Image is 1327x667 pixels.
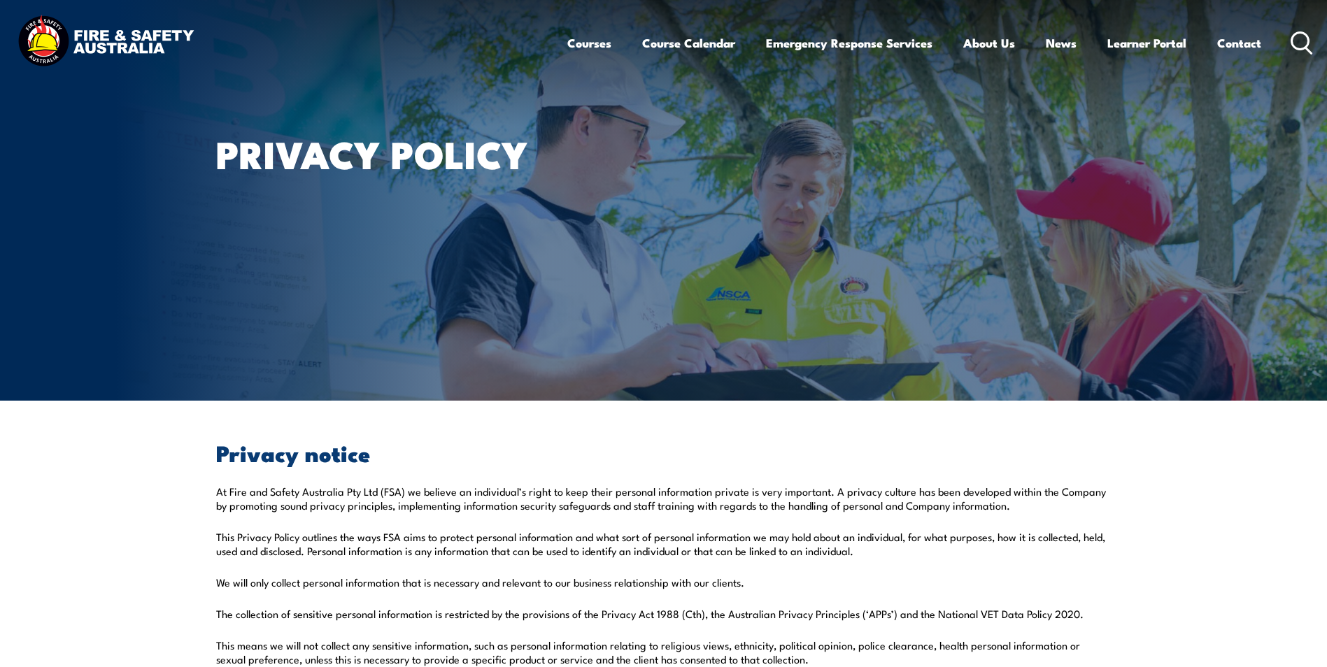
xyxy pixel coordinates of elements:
a: Contact [1217,24,1261,62]
p: At Fire and Safety Australia Pty Ltd (FSA) we believe an individual’s right to keep their persona... [216,485,1112,512]
p: The collection of sensitive personal information is restricted by the provisions of the Privacy A... [216,607,1112,621]
p: This means we will not collect any sensitive information, such as personal information relating t... [216,638,1112,666]
a: Course Calendar [642,24,735,62]
p: This Privacy Policy outlines the ways FSA aims to protect personal information and what sort of p... [216,530,1112,558]
a: Learner Portal [1107,24,1186,62]
a: News [1046,24,1077,62]
h1: Privacy Policy [216,137,562,170]
a: Courses [567,24,611,62]
a: Emergency Response Services [766,24,932,62]
h2: Privacy notice [216,443,1112,462]
a: About Us [963,24,1015,62]
p: We will only collect personal information that is necessary and relevant to our business relation... [216,575,1112,589]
